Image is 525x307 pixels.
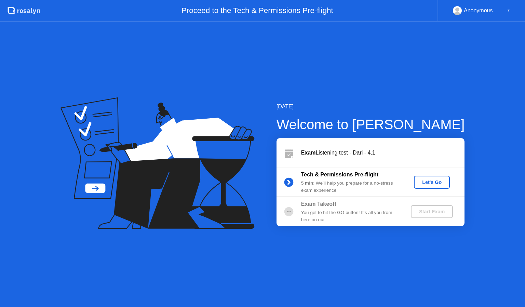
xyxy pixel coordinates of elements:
div: You get to hit the GO button! It’s all you from here on out [301,209,400,223]
div: Listening test - Dari - 4.1 [301,149,465,157]
div: Let's Go [417,179,447,185]
button: Let's Go [414,176,450,189]
div: Anonymous [464,6,493,15]
b: 5 min [301,181,313,186]
button: Start Exam [411,205,453,218]
b: Exam Takeoff [301,201,336,207]
div: Start Exam [414,209,450,214]
div: Welcome to [PERSON_NAME] [277,114,465,135]
div: [DATE] [277,103,465,111]
b: Exam [301,150,316,156]
b: Tech & Permissions Pre-flight [301,172,378,177]
div: ▼ [507,6,510,15]
div: : We’ll help you prepare for a no-stress exam experience [301,180,400,194]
